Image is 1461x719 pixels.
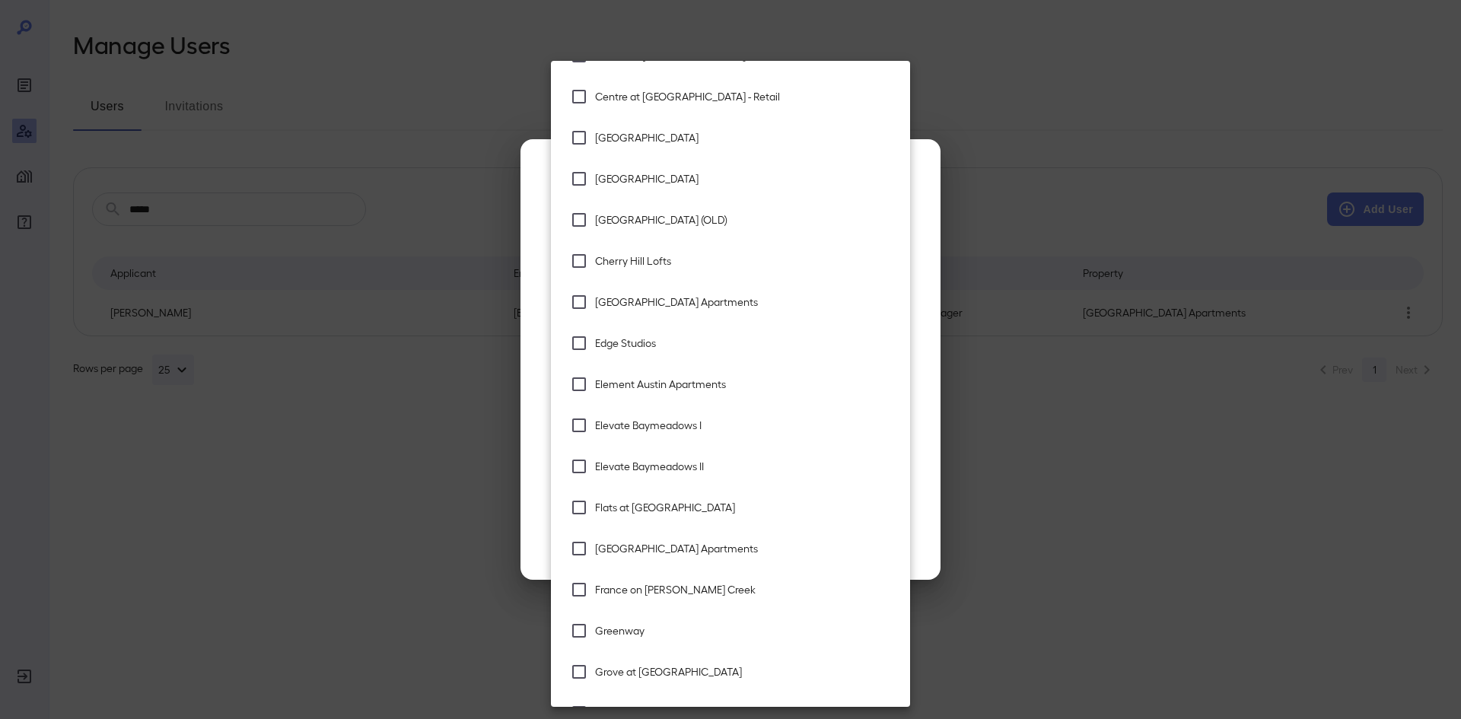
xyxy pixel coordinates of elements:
span: Element Austin Apartments [595,377,898,392]
span: [GEOGRAPHIC_DATA] [595,171,898,186]
span: [GEOGRAPHIC_DATA] Apartments [595,294,898,310]
span: Grove at [GEOGRAPHIC_DATA] [595,664,898,679]
span: [GEOGRAPHIC_DATA] [595,130,898,145]
span: Elevate Baymeadows I [595,418,898,433]
span: Edge Studios [595,336,898,351]
span: Greenway [595,623,898,638]
span: [GEOGRAPHIC_DATA] Apartments [595,541,898,556]
span: Centre at [GEOGRAPHIC_DATA] - Retail [595,89,898,104]
span: France on [PERSON_NAME] Creek [595,582,898,597]
span: Cherry Hill Lofts [595,253,898,269]
span: Elevate Baymeadows II [595,459,898,474]
span: [GEOGRAPHIC_DATA] (OLD) [595,212,898,227]
span: Flats at [GEOGRAPHIC_DATA] [595,500,898,515]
